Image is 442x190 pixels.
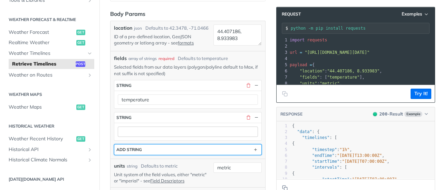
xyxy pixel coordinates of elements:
[352,177,397,182] span: "[DATE]T07:00:00Z"
[253,114,259,121] button: Hide
[402,11,422,17] span: Examples
[5,91,94,98] h2: Weather Maps
[277,164,287,170] div: 8
[312,165,339,170] span: "intervals"
[300,69,325,73] span: "location"
[5,27,94,38] a: Weather Forecastget
[292,153,384,158] span: : ,
[320,81,340,86] span: "metric"
[134,25,142,31] div: json
[277,74,288,80] div: 7
[379,111,387,117] span: 200
[87,51,93,56] button: Hide subpages for Weather Timelines
[278,11,301,17] span: Request
[150,178,184,183] a: Field Descriptors
[9,39,75,46] span: Realtime Weather
[277,62,288,68] div: 5
[277,80,288,87] div: 8
[339,147,349,152] span: "1h"
[312,159,339,164] span: "startTime"
[9,157,85,163] span: Historical Climate Normals
[5,38,94,48] a: Realtime Weatherget
[277,171,287,177] div: 9
[114,64,262,76] p: Selected fields from our data layers (polygon/polyline default to Max, if not suffix is not speci...
[9,136,75,142] span: Weather Recent History
[114,171,211,184] p: Unit system of the field values, either "metric" or "imperial" - see
[110,10,145,18] div: Body Params
[9,50,85,57] span: Weather Timelines
[277,159,287,164] div: 7
[310,62,312,67] span: =
[87,157,93,163] button: Show subpages for Historical Climate Normals
[87,147,93,152] button: Show subpages for Historical API
[290,69,382,73] span: : ,
[5,155,94,165] a: Historical Climate NormalsShow subpages for Historical Climate Normals
[114,80,261,91] button: string
[5,176,94,182] h2: [DATE][DOMAIN_NAME] API
[76,104,85,110] span: get
[114,55,127,62] span: fields
[5,17,94,23] h2: Weather Forecast & realtime
[302,135,329,140] span: "timelines"
[277,37,288,43] div: 1
[327,69,379,73] span: "44.407186, 8.933983"
[290,62,307,67] span: payload
[399,11,431,18] button: Examples
[300,75,320,80] span: "fields"
[5,144,94,155] a: Historical APIShow subpages for Historical API
[292,177,400,182] span: : ,
[87,72,93,78] button: Show subpages for Weather on Routes
[277,153,287,159] div: 6
[5,48,94,59] a: Weather TimelinesHide subpages for Weather Timelines
[5,102,94,112] a: Weather Mapsget
[9,29,75,36] span: Weather Forecast
[290,62,315,67] span: {
[277,43,288,49] div: 2
[290,38,305,42] span: import
[277,49,288,56] div: 3
[291,26,429,31] input: Request instructions
[277,135,287,141] div: 3
[373,112,377,116] span: 200
[9,146,85,153] span: Historical API
[116,115,132,120] div: string
[245,82,251,89] button: Delete
[114,24,132,32] label: location
[114,162,125,170] label: units
[145,25,209,32] div: Defaults to 42.3478, -71.0466
[292,129,320,134] span: : {
[277,56,288,62] div: 4
[114,144,261,155] button: ADD string
[114,33,211,46] p: ID of a pre-defined location, GeoJSON geometry or latlong array - see
[307,38,327,42] span: requests
[290,81,342,86] span: : ,
[292,141,295,146] span: {
[178,55,228,62] div: Defaults to temperature
[312,153,335,158] span: "endTime"
[292,135,337,140] span: : [
[116,147,142,152] div: ADD string
[292,147,352,152] span: : ,
[9,72,85,79] span: Weather on Routes
[178,40,194,46] a: formats
[5,134,94,144] a: Weather Recent Historyget
[280,111,303,118] button: RESPONSE
[312,147,337,152] span: "timestep"
[9,104,75,111] span: Weather Maps
[290,75,365,80] span: : [ ],
[277,141,287,147] div: 4
[76,30,85,35] span: get
[277,68,288,74] div: 6
[297,129,312,134] span: "data"
[5,123,94,129] h2: Historical Weather
[114,112,261,123] button: string
[292,165,347,170] span: : [
[245,114,251,121] button: Delete
[127,163,137,169] div: string
[277,177,287,182] div: 10
[300,50,302,55] span: =
[277,147,287,153] div: 5
[277,123,287,129] div: 1
[305,50,369,55] span: "[URL][DOMAIN_NAME][DATE]"
[76,40,85,46] span: get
